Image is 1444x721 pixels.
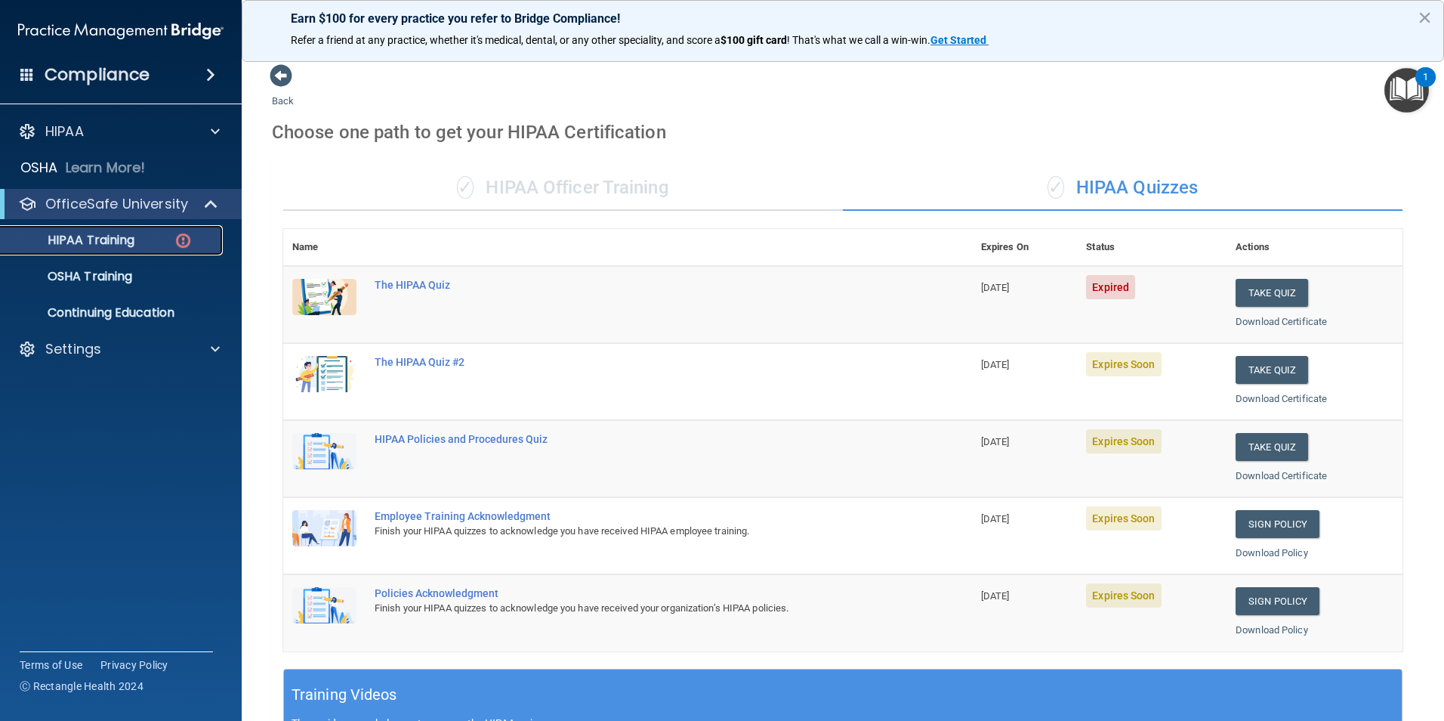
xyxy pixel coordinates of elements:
a: Sign Policy [1236,587,1319,615]
button: Close [1418,5,1432,29]
a: Privacy Policy [100,658,168,673]
button: Take Quiz [1236,356,1308,384]
a: Sign Policy [1236,510,1319,538]
button: Take Quiz [1236,433,1308,461]
img: danger-circle.6113f641.png [174,231,193,250]
div: The HIPAA Quiz #2 [375,356,896,368]
th: Status [1077,229,1226,266]
th: Expires On [972,229,1078,266]
p: Continuing Education [10,305,216,320]
a: Get Started [930,34,989,46]
a: OfficeSafe University [18,195,219,213]
div: 1 [1423,77,1428,97]
a: Download Certificate [1236,393,1327,404]
img: PMB logo [18,16,224,46]
div: HIPAA Quizzes [843,166,1402,211]
span: Expires Soon [1086,352,1161,376]
p: OSHA [20,159,58,177]
p: HIPAA Training [10,233,134,248]
h4: Compliance [45,64,150,85]
p: Earn $100 for every practice you refer to Bridge Compliance! [291,11,1395,26]
div: Employee Training Acknowledgment [375,510,896,522]
p: OfficeSafe University [45,195,188,213]
span: Refer a friend at any practice, whether it's medical, dental, or any other speciality, and score a [291,34,720,46]
p: Settings [45,340,101,358]
div: Policies Acknowledgment [375,587,896,599]
span: [DATE] [981,590,1010,602]
div: Finish your HIPAA quizzes to acknowledge you have received HIPAA employee training. [375,522,896,540]
p: OSHA Training [10,269,132,284]
strong: Get Started [930,34,986,46]
a: Back [272,77,294,107]
span: ! That's what we call a win-win. [787,34,930,46]
div: The HIPAA Quiz [375,279,896,291]
button: Take Quiz [1236,279,1308,307]
a: Settings [18,340,220,358]
h5: Training Videos [292,682,397,708]
a: Download Policy [1236,624,1308,636]
span: Expires Soon [1086,583,1161,608]
span: Ⓒ Rectangle Health 2024 [20,679,143,694]
th: Actions [1226,229,1402,266]
span: Expires Soon [1086,506,1161,531]
span: [DATE] [981,359,1010,370]
a: Download Certificate [1236,470,1327,481]
span: Expired [1086,275,1135,299]
th: Name [283,229,366,266]
div: HIPAA Policies and Procedures Quiz [375,433,896,445]
a: Terms of Use [20,658,82,673]
div: Finish your HIPAA quizzes to acknowledge you have received your organization’s HIPAA policies. [375,599,896,617]
span: ✓ [1048,176,1064,199]
span: [DATE] [981,436,1010,447]
span: [DATE] [981,513,1010,525]
span: Expires Soon [1086,429,1161,453]
p: HIPAA [45,122,84,141]
a: Download Certificate [1236,316,1327,327]
span: ✓ [457,176,474,199]
span: [DATE] [981,282,1010,293]
button: Open Resource Center, 1 new notification [1384,68,1429,113]
a: Download Policy [1236,547,1308,559]
strong: $100 gift card [720,34,787,46]
div: HIPAA Officer Training [283,166,843,211]
p: Learn More! [66,159,146,177]
a: HIPAA [18,122,220,141]
div: Choose one path to get your HIPAA Certification [272,110,1414,154]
